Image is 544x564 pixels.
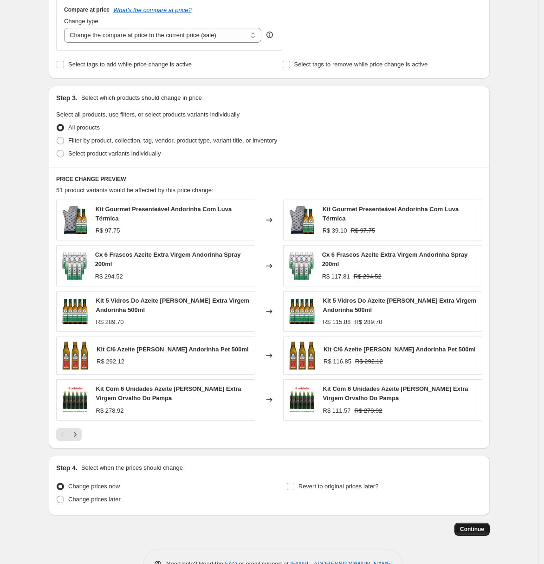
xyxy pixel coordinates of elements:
[56,428,82,441] nav: Pagination
[56,175,482,183] h6: PRICE CHANGE PREVIEW
[294,61,428,68] span: Select tags to remove while price change is active
[354,272,382,281] strike: R$ 294.52
[95,272,123,281] div: R$ 294.52
[322,251,468,267] span: Cx 6 Frascos Azeite Extra Virgem Andorinha Spray 200ml
[288,298,316,325] img: D_NQ_NP_2X_659573-MLB72724243401_112023-F_80x.jpg
[265,30,274,39] div: help
[323,226,347,235] div: R$ 39.10
[323,385,468,402] span: Kit Com 6 Unidades Azeite [PERSON_NAME] Extra Virgem Orvalho Do Pampa
[355,318,382,327] strike: R$ 289.70
[460,525,484,533] span: Continue
[288,386,316,414] img: D_NQ_NP_2X_615123-MLB50877685954_072022-F_80x.jpg
[323,406,351,415] div: R$ 111.57
[298,483,379,490] span: Revert to original prices later?
[96,318,124,327] div: R$ 289.70
[96,297,250,313] span: Kit 5 Vidros Do Azeite [PERSON_NAME] Extra Virgem Andorinha 500ml
[56,111,240,118] span: Select all products, use filters, or select products variants individually
[61,342,89,370] img: D_NQ_NP_2X_948503-MLB74102410209_012024-F_80x.jpg
[64,18,98,25] span: Change type
[68,137,277,144] span: Filter by product, collection, tag, vendor, product type, variant title, or inventory
[61,252,88,280] img: D_NQ_NP_2X_966108-MLB75819967273_042024-F_80x.jpg
[454,523,490,536] button: Continue
[324,357,351,366] div: R$ 116.85
[68,150,161,157] span: Select product variants individually
[56,187,214,194] span: 51 product variants would be affected by this price change:
[322,272,350,281] div: R$ 117.81
[81,463,183,473] p: Select when the prices should change
[61,298,89,325] img: D_NQ_NP_2X_659573-MLB72724243401_112023-F_80x.jpg
[113,6,192,13] button: What's the compare at price?
[69,428,82,441] button: Next
[95,251,241,267] span: Cx 6 Frascos Azeite Extra Virgem Andorinha Spray 200ml
[56,463,78,473] h2: Step 4.
[68,61,192,68] span: Select tags to add while price change is active
[324,346,476,353] span: Kit C/6 Azeite [PERSON_NAME] Andorinha Pet 500ml
[68,483,120,490] span: Change prices now
[288,206,315,234] img: D_NQ_NP_2X_766074-MLB78439860461_082024-F_80x.jpg
[97,346,249,353] span: Kit C/6 Azeite [PERSON_NAME] Andorinha Pet 500ml
[56,93,78,103] h2: Step 3.
[288,342,316,370] img: D_NQ_NP_2X_948503-MLB74102410209_012024-F_80x.jpg
[323,297,477,313] span: Kit 5 Vidros Do Azeite [PERSON_NAME] Extra Virgem Andorinha 500ml
[81,93,202,103] p: Select which products should change in price
[61,206,88,234] img: D_NQ_NP_2X_766074-MLB78439860461_082024-F_80x.jpg
[61,386,89,414] img: D_NQ_NP_2X_615123-MLB50877685954_072022-F_80x.jpg
[323,206,459,222] span: Kit Gourmet Presenteável Andorinha Com Luva Térmica
[323,318,351,327] div: R$ 115.88
[68,496,121,503] span: Change prices later
[68,124,100,131] span: All products
[96,206,232,222] span: Kit Gourmet Presenteável Andorinha Com Luva Térmica
[288,252,315,280] img: D_NQ_NP_2X_966108-MLB75819967273_042024-F_80x.jpg
[96,385,241,402] span: Kit Com 6 Unidades Azeite [PERSON_NAME] Extra Virgem Orvalho Do Pampa
[96,406,124,415] div: R$ 278.92
[97,357,124,366] div: R$ 292.12
[96,226,120,235] div: R$ 97.75
[64,6,110,13] h3: Compare at price
[355,357,383,366] strike: R$ 292.12
[355,406,382,415] strike: R$ 278.92
[350,226,375,235] strike: R$ 97.75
